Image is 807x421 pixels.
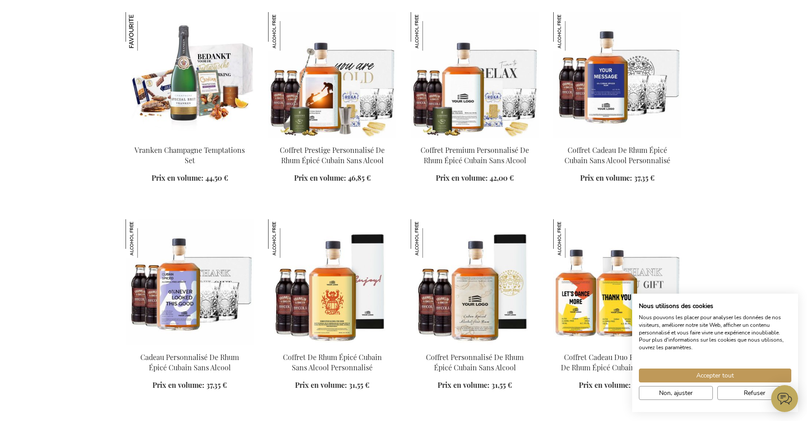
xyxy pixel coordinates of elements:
[349,380,369,390] span: 31,55 €
[553,219,592,258] img: Coffret Cadeau Duo Personnalisé De Rhum Épicé Cubain Sans Alcool
[134,145,245,165] a: Vranken Champagne Temptations Set
[411,12,449,51] img: Coffret Premium Personnalisé De Rhum Épicé Cubain Sans Alcool
[126,219,254,345] img: Personalised Non-Alcoholic Cuban Spiced Rum Gift
[295,380,347,390] span: Prix en volume:
[553,219,681,345] img: Coffret Cadeau Duo Personnalisé De Rhum Épicé Cubain Sans Alcool
[411,12,539,138] img: Personalised Non-Alcoholic Cuban Spiced Rum Premium Set
[268,12,396,138] img: Personalised Non-Alcoholic Cuban Spiced Rum Prestige Set
[553,341,681,350] a: Coffret Cadeau Duo Personnalisé De Rhum Épicé Cubain Sans Alcool Coffret Cadeau Duo Personnalisé ...
[438,380,490,390] span: Prix en volume:
[411,134,539,143] a: Personalised Non-Alcoholic Cuban Spiced Rum Premium Set Coffret Premium Personnalisé De Rhum Épic...
[553,134,681,143] a: Personalised Non-Alcoholic Cuban Spiced Rum Gift Coffret Cadeau De Rhum Épicé Cubain Sans Alcool ...
[438,380,512,391] a: Prix en volume: 31,55 €
[490,173,514,182] span: 42,00 €
[639,302,791,310] h2: Nous utilisons des cookies
[126,134,254,143] a: Vranken Champagne Temptations Set Vranken Champagne Temptations Set
[659,388,693,398] span: Non, ajuster
[268,341,396,350] a: Personalised Non-Alcoholic Cuban Spiced Rum Set Coffret De Rhum Épicé Cubain Sans Alcool Personna...
[580,173,655,183] a: Prix en volume: 37,35 €
[280,145,385,165] a: Coffret Prestige Personnalisé De Rhum Épicé Cubain Sans Alcool
[411,341,539,350] a: Personalised Non-Alcoholic Cuban Spiced Rum Set Coffret Personnalisé De Rhum Épicé Cubain Sans Al...
[126,12,254,138] img: Vranken Champagne Temptations Set
[564,145,670,165] a: Coffret Cadeau De Rhum Épicé Cubain Sans Alcool Personnalisé
[411,219,539,345] img: Personalised Non-Alcoholic Cuban Spiced Rum Set
[152,380,227,391] a: Prix en volume: 37,35 €
[553,12,592,51] img: Coffret Cadeau De Rhum Épicé Cubain Sans Alcool Personnalisé
[580,173,632,182] span: Prix en volume:
[206,380,227,390] span: 37,35 €
[436,173,488,182] span: Prix en volume:
[268,219,307,258] img: Coffret De Rhum Épicé Cubain Sans Alcool Personnalisé
[140,352,239,372] a: Cadeau Personnalisé De Rhum Épicé Cubain Sans Alcool
[294,173,346,182] span: Prix en volume:
[436,173,514,183] a: Prix en volume: 42,00 €
[426,352,524,372] a: Coffret Personnalisé De Rhum Épicé Cubain Sans Alcool
[421,145,529,165] a: Coffret Premium Personnalisé De Rhum Épicé Cubain Sans Alcool
[561,352,674,372] a: Coffret Cadeau Duo Personnalisé De Rhum Épicé Cubain Sans Alcool
[152,380,204,390] span: Prix en volume:
[771,385,798,412] iframe: belco-activator-frame
[126,341,254,350] a: Personalised Non-Alcoholic Cuban Spiced Rum Gift Cadeau Personnalisé De Rhum Épicé Cubain Sans Al...
[268,12,307,51] img: Coffret Prestige Personnalisé De Rhum Épicé Cubain Sans Alcool
[411,219,449,258] img: Coffret Personnalisé De Rhum Épicé Cubain Sans Alcool
[268,134,396,143] a: Personalised Non-Alcoholic Cuban Spiced Rum Prestige Set Coffret Prestige Personnalisé De Rhum Ép...
[491,380,512,390] span: 31,55 €
[126,12,164,51] img: Vranken Champagne Temptations Set
[579,380,631,390] span: Prix en volume:
[205,173,228,182] span: 44,50 €
[294,173,371,183] a: Prix en volume: 46,85 €
[639,369,791,382] button: Accepter tous les cookies
[268,219,396,345] img: Personalised Non-Alcoholic Cuban Spiced Rum Set
[639,386,713,400] button: Ajustez les préférences de cookie
[126,219,164,258] img: Cadeau Personnalisé De Rhum Épicé Cubain Sans Alcool
[634,173,655,182] span: 37,35 €
[579,380,656,391] a: Prix en volume: 54,00 €
[152,173,204,182] span: Prix en volume:
[639,314,791,352] p: Nous pouvons les placer pour analyser les données de nos visiteurs, améliorer notre site Web, aff...
[744,388,765,398] span: Refuser
[348,173,371,182] span: 46,85 €
[295,380,369,391] a: Prix en volume: 31,55 €
[717,386,791,400] button: Refuser tous les cookies
[283,352,382,372] a: Coffret De Rhum Épicé Cubain Sans Alcool Personnalisé
[553,12,681,138] img: Personalised Non-Alcoholic Cuban Spiced Rum Gift
[696,371,734,380] span: Accepter tout
[152,173,228,183] a: Prix en volume: 44,50 €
